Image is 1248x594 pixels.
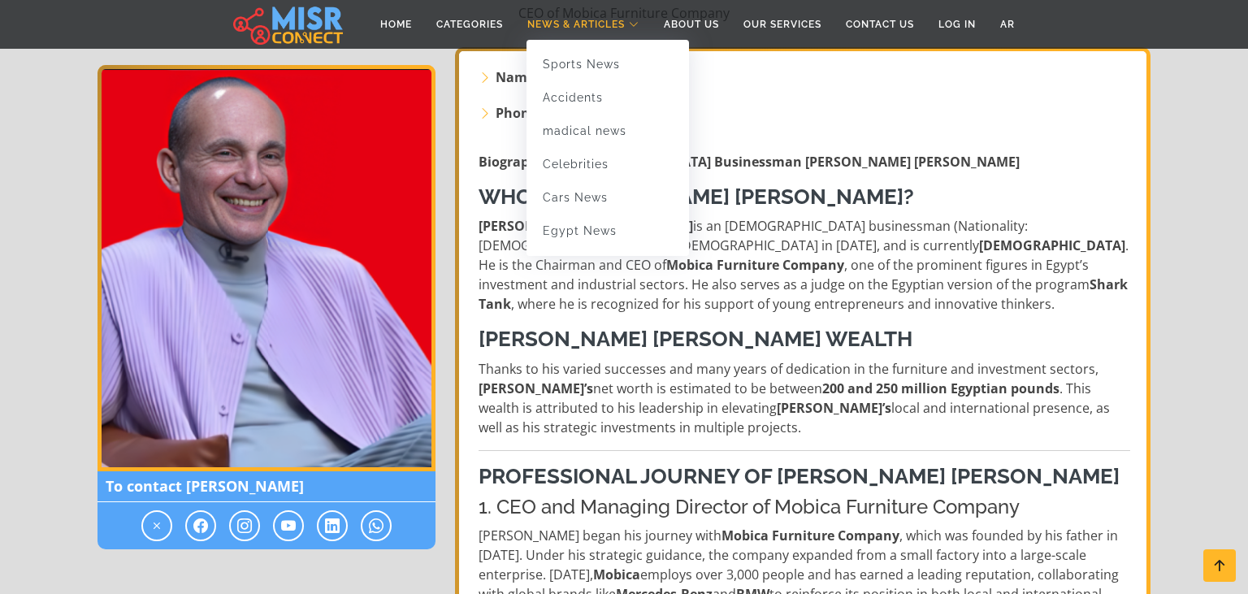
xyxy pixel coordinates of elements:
[988,9,1027,40] a: AR
[97,471,435,502] span: To contact [PERSON_NAME]
[777,399,891,417] strong: [PERSON_NAME]’s
[822,379,1059,397] strong: 200 and 250 million Egyptian pounds
[527,17,625,32] span: News & Articles
[479,153,1020,171] strong: Biography of [DEMOGRAPHIC_DATA] Businessman [PERSON_NAME] [PERSON_NAME]
[526,48,689,81] a: Sports News
[731,9,834,40] a: Our Services
[496,67,539,87] strong: Name:
[526,148,689,181] a: Celebrities
[593,566,640,583] strong: Mobica
[479,216,1130,314] p: is an [DEMOGRAPHIC_DATA] businessman (Nationality: [DEMOGRAPHIC_DATA]), born in [DEMOGRAPHIC_DATA...
[834,9,926,40] a: Contact Us
[479,379,593,397] strong: [PERSON_NAME]’s
[979,236,1125,254] strong: [DEMOGRAPHIC_DATA]
[479,496,1130,519] h4: 1. CEO and Managing Director of Mobica Furniture Company
[97,65,435,471] img: Mohamed Farouk
[479,359,1130,437] p: Thanks to his varied successes and many years of dedication in the furniture and investment secto...
[652,9,731,40] a: About Us
[479,275,1128,313] strong: Shark Tank
[424,9,515,40] a: Categories
[479,217,693,235] strong: [PERSON_NAME] [PERSON_NAME]
[926,9,988,40] a: Log in
[526,215,689,248] a: Egypt News
[526,181,689,215] a: Cars News
[515,9,652,40] a: News & Articles
[479,327,1130,352] h3: [PERSON_NAME] [PERSON_NAME] Wealth
[721,527,899,544] strong: Mobica Furniture Company
[496,103,541,123] strong: Phone:
[526,81,689,115] a: Accidents
[666,256,844,274] strong: Mobica Furniture Company
[479,464,1130,489] h3: Professional Journey of [PERSON_NAME] [PERSON_NAME]
[233,4,342,45] img: main.misr_connect
[526,115,689,148] a: madical news
[368,9,424,40] a: Home
[479,184,1130,210] h3: Who is [PERSON_NAME] [PERSON_NAME]?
